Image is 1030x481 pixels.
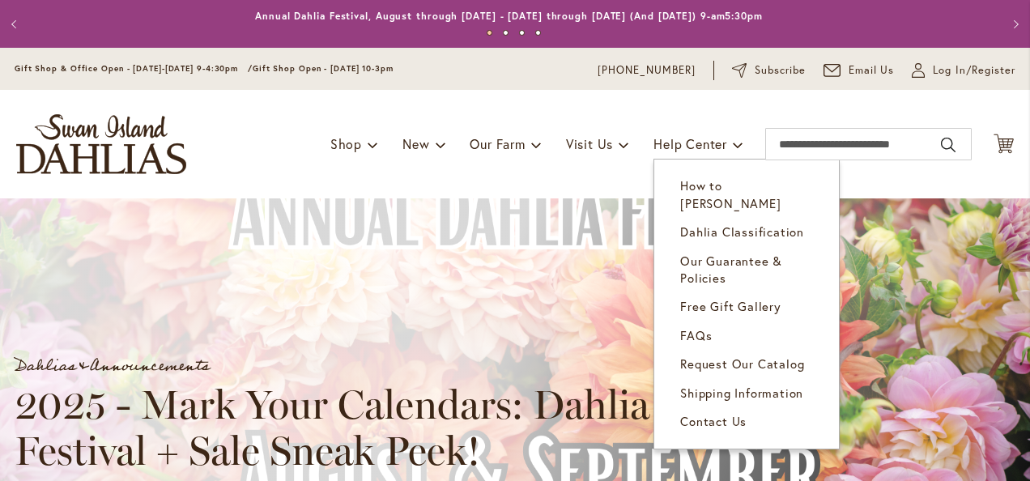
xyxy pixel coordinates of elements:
[680,385,803,401] span: Shipping Information
[15,351,76,381] a: Dahlias
[535,30,541,36] button: 4 of 4
[255,10,763,22] a: Annual Dahlia Festival, August through [DATE] - [DATE] through [DATE] (And [DATE]) 9-am5:30pm
[680,223,804,240] span: Dahlia Classification
[680,177,781,211] span: How to [PERSON_NAME]
[90,351,210,381] a: Announcements
[998,8,1030,40] button: Next
[253,63,394,74] span: Gift Shop Open - [DATE] 10-3pm
[330,135,362,152] span: Shop
[933,62,1015,79] span: Log In/Register
[849,62,895,79] span: Email Us
[487,30,492,36] button: 1 of 4
[732,62,806,79] a: Subscribe
[503,30,509,36] button: 2 of 4
[824,62,895,79] a: Email Us
[653,135,727,152] span: Help Center
[680,413,747,429] span: Contact Us
[755,62,806,79] span: Subscribe
[566,135,613,152] span: Visit Us
[519,30,525,36] button: 3 of 4
[402,135,429,152] span: New
[15,63,253,74] span: Gift Shop & Office Open - [DATE]-[DATE] 9-4:30pm /
[680,298,781,314] span: Free Gift Gallery
[680,327,712,343] span: FAQs
[598,62,696,79] a: [PHONE_NUMBER]
[16,114,186,174] a: store logo
[912,62,1015,79] a: Log In/Register
[470,135,525,152] span: Our Farm
[15,381,787,475] h1: 2025 - Mark Your Calendars: Dahlia Festival + Sale Sneak Peek!
[680,253,782,286] span: Our Guarantee & Policies
[680,355,804,372] span: Request Our Catalog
